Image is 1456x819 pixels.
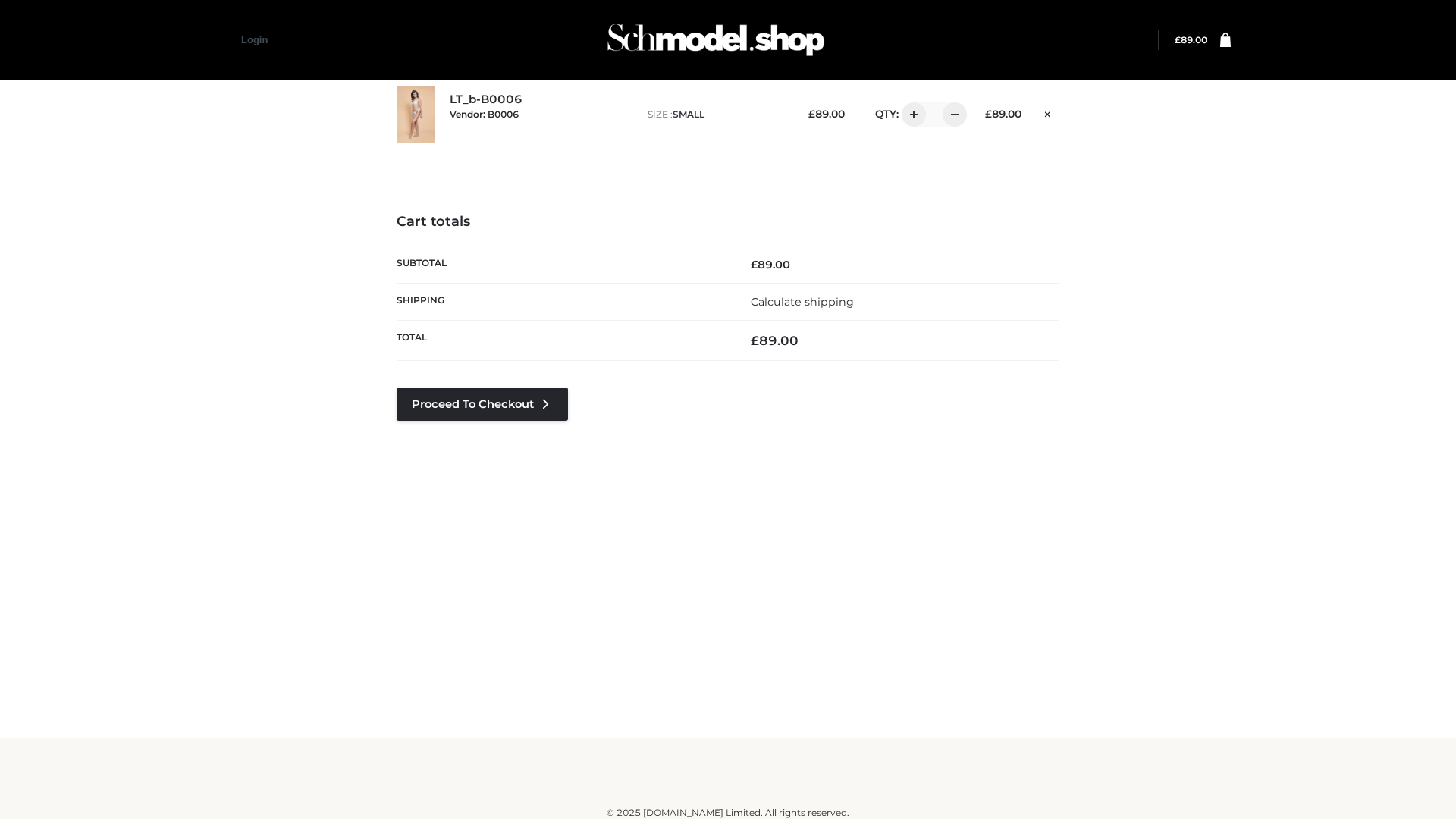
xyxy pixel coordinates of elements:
div: LT_b-B0006 [450,93,632,135]
th: Total [397,321,728,361]
h4: Cart totals [397,214,1059,231]
a: Remove this item [1037,102,1059,122]
bdi: 89.00 [808,108,845,120]
span: £ [1175,34,1181,45]
span: £ [985,108,992,120]
bdi: 89.00 [751,333,799,348]
a: £89.00 [1175,34,1207,45]
span: £ [751,333,759,348]
th: Shipping [397,283,728,320]
span: £ [808,108,815,120]
p: size : [648,108,785,121]
span: £ [751,258,758,271]
a: Proceed to Checkout [397,388,568,421]
span: SMALL [673,108,704,120]
small: Vendor: B0006 [450,108,519,120]
bdi: 89.00 [985,108,1021,120]
a: Login [241,34,268,45]
a: Calculate shipping [751,295,854,309]
div: QTY: [860,102,962,127]
th: Subtotal [397,246,728,283]
img: Schmodel Admin 964 [602,10,830,70]
bdi: 89.00 [1175,34,1207,45]
bdi: 89.00 [751,258,790,271]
